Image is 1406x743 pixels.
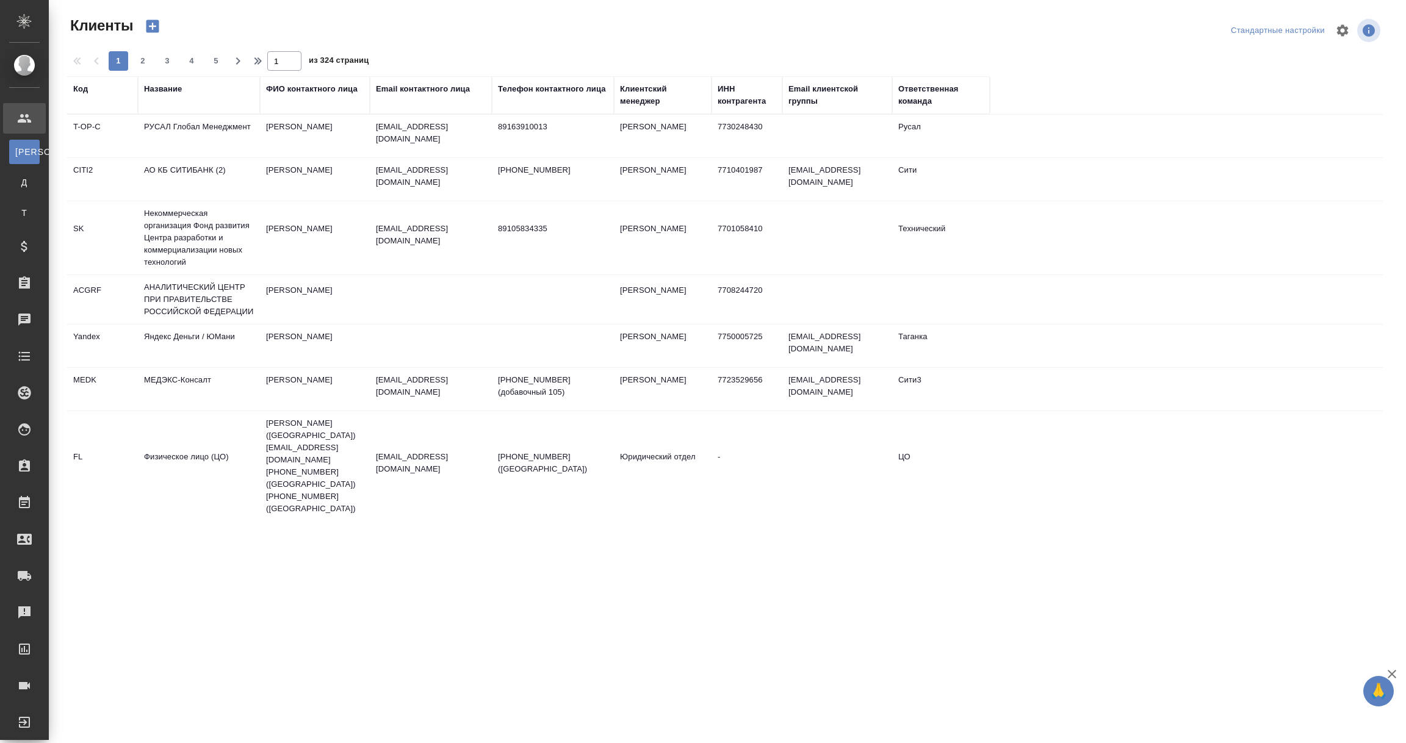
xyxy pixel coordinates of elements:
[376,164,486,188] p: [EMAIL_ADDRESS][DOMAIN_NAME]
[614,158,712,201] td: [PERSON_NAME]
[67,158,138,201] td: CITI2
[782,368,892,411] td: [EMAIL_ADDRESS][DOMAIN_NAME]
[892,445,990,487] td: ЦО
[498,451,608,475] p: [PHONE_NUMBER] ([GEOGRAPHIC_DATA])
[9,170,40,195] a: Д
[376,451,486,475] p: [EMAIL_ADDRESS][DOMAIN_NAME]
[9,140,40,164] a: [PERSON_NAME]
[182,55,201,67] span: 4
[614,445,712,487] td: Юридический отдел
[1363,676,1394,706] button: 🙏
[260,368,370,411] td: [PERSON_NAME]
[67,278,138,321] td: ACGRF
[620,83,705,107] div: Клиентский менеджер
[260,278,370,321] td: [PERSON_NAME]
[309,53,369,71] span: из 324 страниц
[138,16,167,37] button: Создать
[712,158,782,201] td: 7710401987
[138,275,260,324] td: АНАЛИТИЧЕСКИЙ ЦЕНТР ПРИ ПРАВИТЕЛЬСТВЕ РОССИЙСКОЙ ФЕДЕРАЦИИ
[1357,19,1383,42] span: Посмотреть информацию
[133,55,153,67] span: 2
[712,278,782,321] td: 7708244720
[138,115,260,157] td: РУСАЛ Глобал Менеджмент
[1328,16,1357,45] span: Настроить таблицу
[712,368,782,411] td: 7723529656
[260,325,370,367] td: [PERSON_NAME]
[157,51,177,71] button: 3
[138,158,260,201] td: АО КБ СИТИБАНК (2)
[67,115,138,157] td: T-OP-C
[15,146,34,158] span: [PERSON_NAME]
[67,325,138,367] td: Yandex
[67,16,133,35] span: Клиенты
[182,51,201,71] button: 4
[260,158,370,201] td: [PERSON_NAME]
[67,445,138,487] td: FL
[898,83,984,107] div: Ответственная команда
[712,445,782,487] td: -
[73,83,88,95] div: Код
[138,201,260,275] td: Некоммерческая организация Фонд развития Центра разработки и коммерциализации новых технологий
[498,374,608,398] p: [PHONE_NUMBER] (добавочный 105)
[498,164,608,176] p: [PHONE_NUMBER]
[260,115,370,157] td: [PERSON_NAME]
[1368,678,1389,704] span: 🙏
[266,83,358,95] div: ФИО контактного лица
[376,374,486,398] p: [EMAIL_ADDRESS][DOMAIN_NAME]
[614,325,712,367] td: [PERSON_NAME]
[788,83,886,107] div: Email клиентской группы
[614,368,712,411] td: [PERSON_NAME]
[614,115,712,157] td: [PERSON_NAME]
[892,217,990,259] td: Технический
[67,217,138,259] td: SK
[157,55,177,67] span: 3
[498,83,606,95] div: Телефон контактного лица
[712,217,782,259] td: 7701058410
[15,176,34,188] span: Д
[1228,21,1328,40] div: split button
[782,158,892,201] td: [EMAIL_ADDRESS][DOMAIN_NAME]
[9,201,40,225] a: Т
[376,121,486,145] p: [EMAIL_ADDRESS][DOMAIN_NAME]
[138,445,260,487] td: Физическое лицо (ЦО)
[206,55,226,67] span: 5
[892,368,990,411] td: Сити3
[614,278,712,321] td: [PERSON_NAME]
[67,368,138,411] td: MEDK
[15,207,34,219] span: Т
[206,51,226,71] button: 5
[498,121,608,133] p: 89163910013
[138,368,260,411] td: МЕДЭКС-Консалт
[892,325,990,367] td: Таганка
[260,217,370,259] td: [PERSON_NAME]
[712,325,782,367] td: 7750005725
[892,158,990,201] td: Сити
[260,411,370,521] td: [PERSON_NAME] ([GEOGRAPHIC_DATA]) [EMAIL_ADDRESS][DOMAIN_NAME] [PHONE_NUMBER] ([GEOGRAPHIC_DATA])...
[376,83,470,95] div: Email контактного лица
[144,83,182,95] div: Название
[614,217,712,259] td: [PERSON_NAME]
[782,325,892,367] td: [EMAIL_ADDRESS][DOMAIN_NAME]
[133,51,153,71] button: 2
[712,115,782,157] td: 7730248430
[138,325,260,367] td: Яндекс Деньги / ЮМани
[376,223,486,247] p: [EMAIL_ADDRESS][DOMAIN_NAME]
[892,115,990,157] td: Русал
[498,223,608,235] p: 89105834335
[718,83,776,107] div: ИНН контрагента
